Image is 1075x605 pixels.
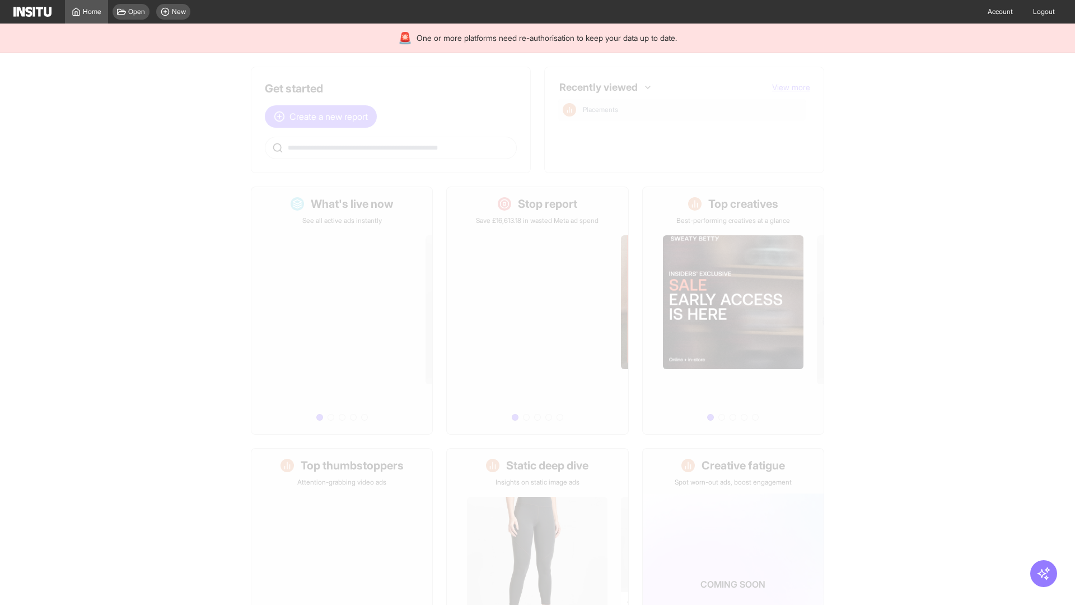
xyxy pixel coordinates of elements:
span: One or more platforms need re-authorisation to keep your data up to date. [417,32,677,44]
div: 🚨 [398,30,412,46]
span: Home [83,7,101,16]
span: Open [128,7,145,16]
span: New [172,7,186,16]
img: Logo [13,7,52,17]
